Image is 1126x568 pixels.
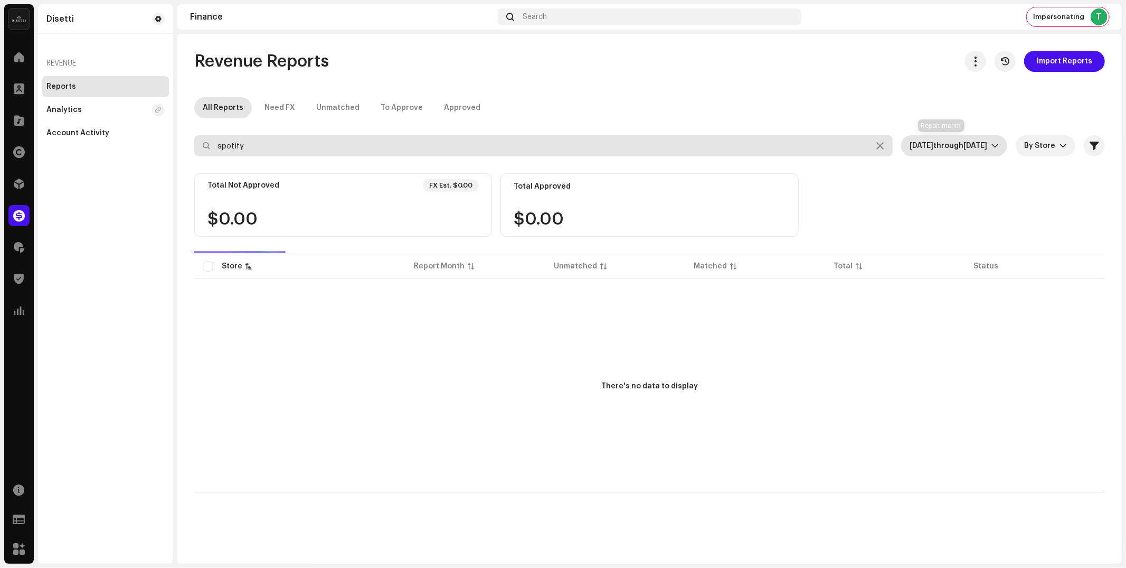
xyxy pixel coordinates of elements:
[203,97,243,118] div: All Reports
[1091,8,1108,25] div: T
[46,129,109,137] div: Account Activity
[46,15,74,23] div: Disetti
[429,181,472,190] div: FX Est. $0.00
[601,381,698,392] div: There's no data to display
[910,135,991,156] span: Last 3 months
[991,135,999,156] div: dropdown trigger
[264,97,295,118] div: Need FX
[42,123,169,144] re-m-nav-item: Account Activity
[963,142,987,150] span: [DATE]
[1059,135,1067,156] div: dropdown trigger
[42,99,169,120] re-m-nav-item: Analytics
[190,13,494,21] div: Finance
[933,142,963,150] span: through
[523,13,547,21] span: Search
[1024,135,1059,156] span: By Store
[207,181,279,190] div: Total Not Approved
[46,106,82,114] div: Analytics
[444,97,480,118] div: Approved
[42,76,169,97] re-m-nav-item: Reports
[316,97,359,118] div: Unmatched
[8,8,30,30] img: 02a7c2d3-3c89-4098-b12f-2ff2945c95ee
[514,182,571,191] div: Total Approved
[46,82,76,91] div: Reports
[1024,51,1105,72] button: Import Reports
[1037,51,1092,72] span: Import Reports
[42,51,169,76] re-a-nav-header: Revenue
[194,51,329,72] span: Revenue Reports
[1033,13,1084,21] span: Impersonating
[194,135,893,156] input: Search
[381,97,423,118] div: To Approve
[910,142,933,150] span: [DATE]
